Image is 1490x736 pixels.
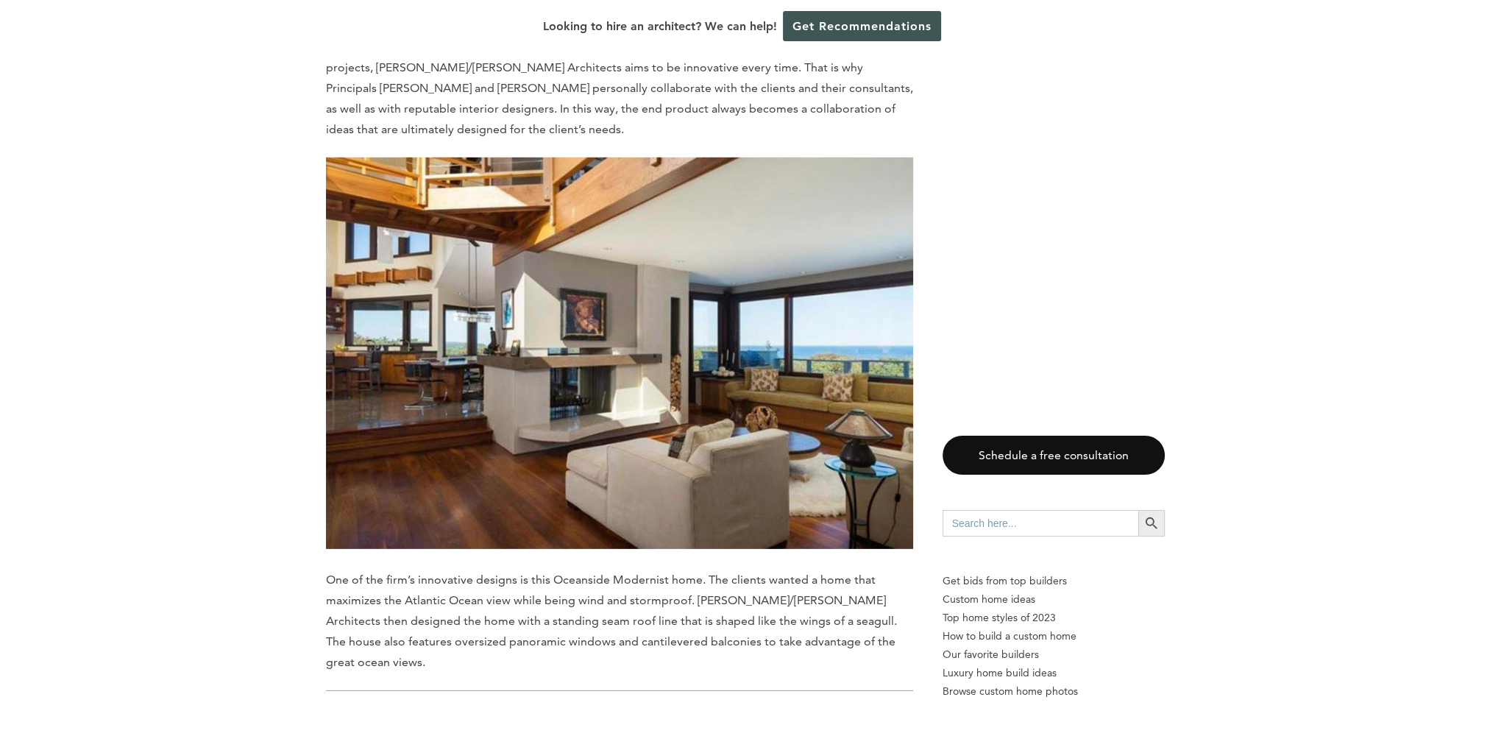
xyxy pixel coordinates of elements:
[943,682,1165,701] a: Browse custom home photos
[943,590,1165,609] a: Custom home ideas
[326,19,913,136] span: [PERSON_NAME]/[PERSON_NAME] Architects is known for the diversity of its projects. The firm can w...
[783,11,941,41] a: Get Recommendations
[943,572,1165,590] p: Get bids from top builders
[943,609,1165,627] a: Top home styles of 2023
[943,664,1165,682] a: Luxury home build ideas
[326,158,913,669] span: One of the firm’s innovative designs is this Oceanside Modernist home. The clients wanted a home ...
[943,645,1165,664] a: Our favorite builders
[943,436,1165,475] a: Schedule a free consultation
[943,627,1165,645] a: How to build a custom home
[943,510,1138,537] input: Search here...
[1143,515,1160,531] svg: Search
